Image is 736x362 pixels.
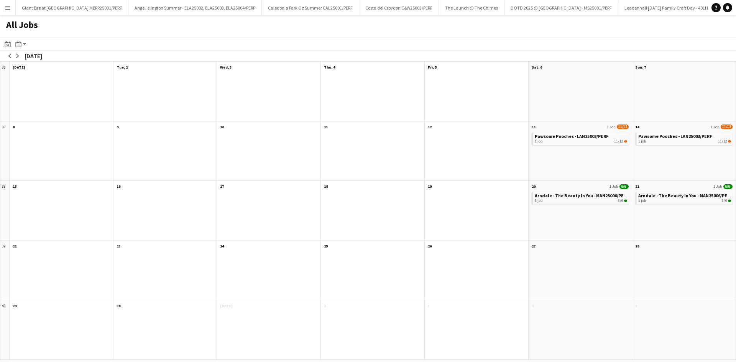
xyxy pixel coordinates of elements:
span: 2 [324,303,326,308]
div: [DATE] [25,52,42,60]
div: 36 [0,62,10,121]
span: 1 Job [711,124,719,129]
span: Pawsome Pooches - LAN25003/PERF [535,133,608,139]
span: 11/12 [617,124,629,129]
button: The Launch @ The Chimes [439,0,504,15]
span: 26 [428,244,432,249]
span: 19 [428,184,432,189]
span: 27 [532,244,536,249]
span: 15 [13,184,16,189]
span: 10 [220,124,224,129]
span: 1 Job [609,184,618,189]
span: 23 [117,244,120,249]
span: Tue, 2 [117,65,128,70]
span: 11/12 [721,124,733,129]
div: 39 [0,241,10,300]
span: 9 [117,124,118,129]
span: Fri, 5 [428,65,437,70]
span: 29 [13,303,16,308]
span: 14 [635,124,639,129]
span: [DATE] [220,303,232,308]
span: 13 [532,124,536,129]
a: Pawsome Pooches - LAN25003/PERF1 job11/12 [638,133,731,144]
span: Thu, 4 [324,65,335,70]
span: 1 job [638,198,646,203]
button: Giant Egg at [GEOGRAPHIC_DATA] MERR25001/PERF [16,0,128,15]
span: 21 [635,184,639,189]
span: Sun, 7 [635,65,646,70]
span: 22 [13,244,16,249]
span: 3 [428,303,430,308]
span: 1 job [638,139,646,144]
div: 37 [0,121,10,181]
button: DOTD 2025 @ [GEOGRAPHIC_DATA] - MS25001/PERF [504,0,618,15]
span: 12 [428,124,432,129]
span: Sat, 6 [532,65,542,70]
span: 17 [220,184,224,189]
a: Pawsome Pooches - LAN25003/PERF1 job11/12 [535,133,628,144]
span: 6/6 [624,200,627,202]
span: 8 [13,124,15,129]
span: 6/6 [722,198,727,203]
span: Arndale - The Beauty In You - MAN25006/PERF [638,193,732,198]
span: 1 job [535,139,542,144]
span: 25 [324,244,328,249]
span: 6/6 [723,184,733,189]
span: 4 [532,303,534,308]
div: 38 [0,181,10,241]
span: 1 Job [607,124,615,129]
span: 6/6 [728,200,731,202]
span: 6/6 [619,184,629,189]
span: 30 [117,303,120,308]
span: [DATE] [13,65,25,70]
span: 11/12 [614,139,623,144]
span: 18 [324,184,328,189]
span: 6/6 [618,198,623,203]
span: 1 job [535,198,542,203]
span: 24 [220,244,224,249]
span: Pawsome Pooches - LAN25003/PERF [638,133,712,139]
button: Caledonia Park Oz Summer CAL25001/PERF [262,0,359,15]
span: 11 [324,124,328,129]
a: Arndale - The Beauty In You - MAN25006/PERF1 job6/6 [638,192,731,203]
span: 11/12 [728,140,731,143]
span: 1 Job [713,184,722,189]
a: Arndale - The Beauty In You - MAN25006/PERF1 job6/6 [535,192,628,203]
span: 5 [635,303,637,308]
button: Angel Islington Summer - ELA25002, ELA25003, ELA25004/PERF [128,0,262,15]
div: 40 [0,300,10,360]
span: 20 [532,184,536,189]
span: 11/12 [718,139,727,144]
span: 28 [635,244,639,249]
span: Wed, 3 [220,65,232,70]
span: 16 [117,184,120,189]
button: Costa del Croydon C&W25003/PERF [359,0,439,15]
span: 11/12 [624,140,627,143]
span: Arndale - The Beauty In You - MAN25006/PERF [535,193,629,198]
